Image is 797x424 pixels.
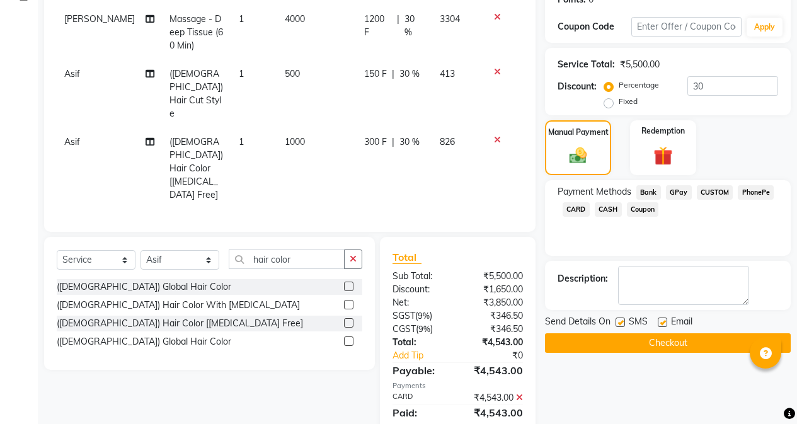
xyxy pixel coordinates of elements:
[393,310,415,321] span: SGST
[169,13,223,51] span: Massage - Deep Tissue (60 Min)
[239,136,244,147] span: 1
[631,17,742,37] input: Enter Offer / Coupon Code
[457,270,532,283] div: ₹5,500.00
[457,391,532,404] div: ₹4,543.00
[393,381,523,391] div: Payments
[595,202,622,217] span: CASH
[457,336,532,349] div: ₹4,543.00
[671,315,692,331] span: Email
[57,317,303,330] div: ([DEMOGRAPHIC_DATA]) Hair Color [[MEDICAL_DATA] Free]
[383,309,458,323] div: ( )
[383,363,458,378] div: Payable:
[64,68,80,79] span: Asif
[619,96,638,107] label: Fixed
[57,299,300,312] div: ([DEMOGRAPHIC_DATA]) Hair Color With [MEDICAL_DATA]
[383,405,458,420] div: Paid:
[383,336,458,349] div: Total:
[57,335,231,348] div: ([DEMOGRAPHIC_DATA]) Global Hair Color
[57,280,231,294] div: ([DEMOGRAPHIC_DATA]) Global Hair Color
[457,296,532,309] div: ₹3,850.00
[393,251,421,264] span: Total
[383,391,458,404] div: CARD
[392,135,394,149] span: |
[558,20,631,33] div: Coupon Code
[545,315,611,331] span: Send Details On
[629,315,648,331] span: SMS
[457,405,532,420] div: ₹4,543.00
[392,67,394,81] span: |
[239,68,244,79] span: 1
[457,283,532,296] div: ₹1,650.00
[169,68,223,119] span: ([DEMOGRAPHIC_DATA]) Hair Cut Style
[620,58,660,71] div: ₹5,500.00
[364,13,392,39] span: 1200 F
[558,185,631,198] span: Payment Methods
[697,185,733,200] span: CUSTOM
[399,135,420,149] span: 30 %
[285,136,305,147] span: 1000
[648,144,679,168] img: _gift.svg
[747,18,783,37] button: Apply
[440,136,455,147] span: 826
[457,309,532,323] div: ₹346.50
[619,79,659,91] label: Percentage
[548,127,609,138] label: Manual Payment
[383,349,470,362] a: Add Tip
[229,249,345,269] input: Search or Scan
[64,13,135,25] span: [PERSON_NAME]
[399,67,420,81] span: 30 %
[457,323,532,336] div: ₹346.50
[558,272,608,285] div: Description:
[383,270,458,283] div: Sub Total:
[418,311,430,321] span: 9%
[285,13,305,25] span: 4000
[364,67,387,81] span: 150 F
[383,283,458,296] div: Discount:
[383,323,458,336] div: ( )
[397,13,399,39] span: |
[457,363,532,378] div: ₹4,543.00
[440,68,455,79] span: 413
[738,185,774,200] span: PhonePe
[169,136,223,200] span: ([DEMOGRAPHIC_DATA]) Hair Color [[MEDICAL_DATA] Free]
[545,333,791,353] button: Checkout
[470,349,532,362] div: ₹0
[393,323,416,335] span: CGST
[440,13,460,25] span: 3304
[285,68,300,79] span: 500
[364,135,387,149] span: 300 F
[627,202,659,217] span: Coupon
[666,185,692,200] span: GPay
[64,136,80,147] span: Asif
[404,13,425,39] span: 30 %
[558,80,597,93] div: Discount:
[383,296,458,309] div: Net:
[563,202,590,217] span: CARD
[641,125,685,137] label: Redemption
[239,13,244,25] span: 1
[418,324,430,334] span: 9%
[564,146,593,166] img: _cash.svg
[558,58,615,71] div: Service Total:
[636,185,661,200] span: Bank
